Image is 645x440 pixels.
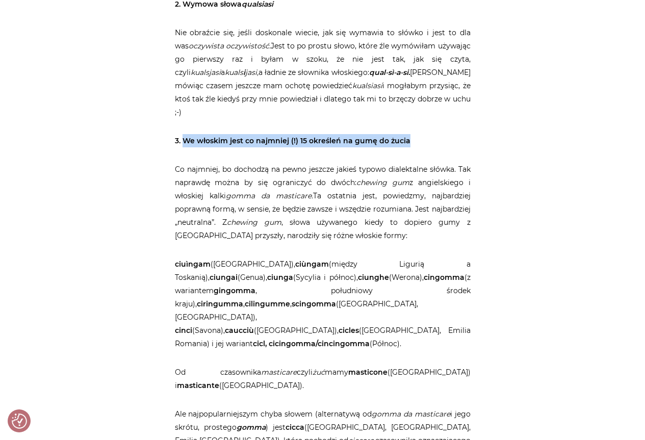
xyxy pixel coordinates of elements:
strong: 3. We włoskim jest co najmniej (!) 15 określeń na gumę do żucia [175,136,410,145]
strong: cinci [175,326,192,335]
strong: ciuìngam [175,260,211,269]
strong: cingomma [424,273,465,282]
strong: gingomma [214,286,255,295]
em: gomma da masticare [372,409,450,419]
em: chewing gum [227,218,281,227]
p: Od czasownika czyli mamy ([GEOGRAPHIC_DATA]) i ([GEOGRAPHIC_DATA]). [175,366,471,392]
strong: ciungai [210,273,238,282]
strong: i [243,68,245,77]
button: Preferencje co do zgód [12,413,27,429]
em: kuals jasi, [225,68,259,77]
p: ([GEOGRAPHIC_DATA]), (między Ligurią a Toskanią), (Genua), (Sycylia i północ), (Werona), (z waria... [175,257,471,350]
strong: ciùngam [295,260,329,269]
strong: scingomma [292,299,336,308]
em: masticare [261,368,297,377]
strong: qual-sì-a-si. [369,68,410,77]
strong: masticone [348,368,388,377]
em: gomma [237,423,266,432]
strong: cicles [339,326,359,335]
em: kualsiasi [352,81,382,90]
strong: cilingumme [245,299,290,308]
em: oczywista oczywistość. [189,41,271,50]
em: chewing gum [356,178,409,187]
p: Nie obraźcie się, jeśli doskonale wiecie, jak się wymawia to słówko i jest to dla was Jest to po ... [175,26,471,119]
strong: caucciù [225,326,254,335]
em: gomma da masticare. [226,191,313,200]
img: Revisit consent button [12,413,27,429]
strong: masticante [177,381,219,390]
strong: ciunghe [358,273,389,282]
strong: ciringumma [197,299,243,308]
em: żuć [313,368,325,377]
strong: cicl, cicingomma/cincingomma [253,339,370,348]
strong: ciunga [267,273,293,282]
p: Co najmniej, bo dochodzą na pewno jeszcze jakieś typowo dialektalne słówka. Tak naprawdę można by... [175,163,471,242]
em: kualsjasi [191,68,221,77]
strong: cicca [286,423,304,432]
